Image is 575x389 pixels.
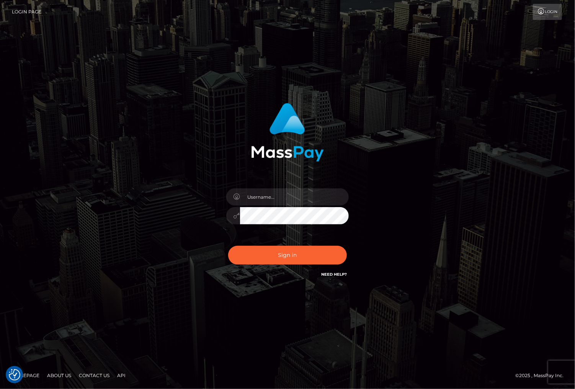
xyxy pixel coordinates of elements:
[240,188,349,206] input: Username...
[228,246,347,265] button: Sign in
[114,369,129,381] a: API
[515,371,569,380] div: © 2025 , MassPay Inc.
[12,4,41,20] a: Login Page
[9,369,20,381] img: Revisit consent button
[251,103,324,162] img: MassPay Login
[533,4,562,20] a: Login
[76,369,113,381] a: Contact Us
[8,369,42,381] a: Homepage
[9,369,20,381] button: Consent Preferences
[321,272,347,277] a: Need Help?
[44,369,74,381] a: About Us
